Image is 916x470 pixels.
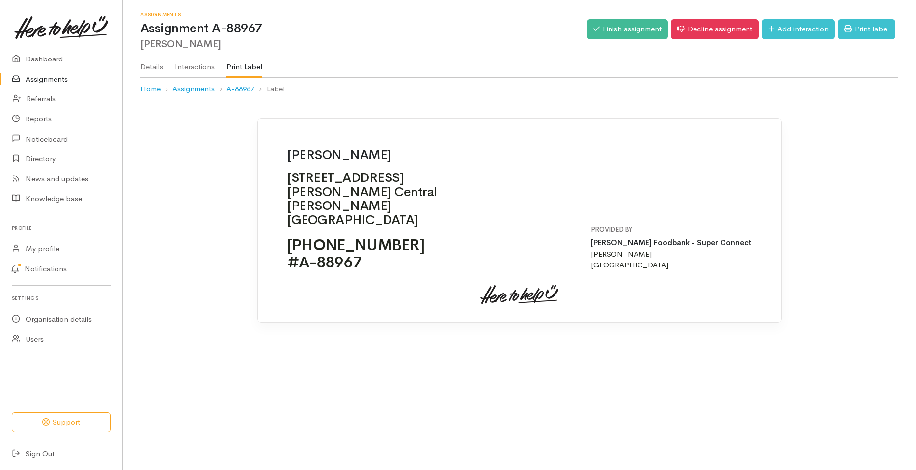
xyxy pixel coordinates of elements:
a: A-88967 [226,84,254,95]
h5: Provided by [591,226,752,233]
h1: Assignment A-88967 [140,22,587,36]
a: Assignments [172,84,215,95]
p: [STREET_ADDRESS] [PERSON_NAME] Central [PERSON_NAME] [GEOGRAPHIC_DATA] [287,171,437,227]
a: Details [140,50,163,77]
p: [PHONE_NUMBER] #A-88967 [287,236,437,271]
li: Label [254,84,284,95]
a: Decline assignment [671,19,759,39]
img: heretohelpu.svg [480,285,559,304]
a: Print label [838,19,895,39]
button: Support [12,412,111,433]
h1: [PERSON_NAME] [287,148,437,163]
h6: Assignments [140,12,587,17]
p: [PERSON_NAME] [GEOGRAPHIC_DATA] [591,237,752,271]
a: Interactions [175,50,215,77]
nav: breadcrumb [140,78,898,101]
a: Finish assignment [587,19,668,39]
h2: [PERSON_NAME] [140,39,587,50]
a: Home [140,84,161,95]
h6: Settings [12,292,111,305]
strong: [PERSON_NAME] Foodbank - Super Connect [591,238,752,247]
a: Add interaction [762,19,835,39]
h6: Profile [12,221,111,235]
a: Print Label [226,50,262,78]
